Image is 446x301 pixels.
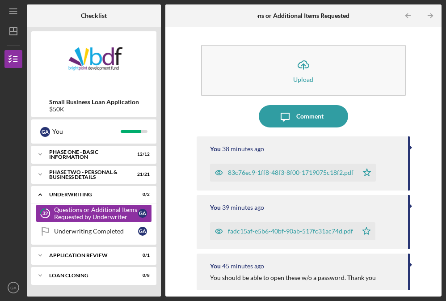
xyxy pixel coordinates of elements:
[228,228,353,235] div: fadc15af-e5b6-40bf-90ab-517fc31ac74d.pdf
[210,274,376,281] div: You should be able to open these w/o a password. Thank you
[42,211,48,216] tspan: 32
[49,170,127,180] div: PHASE TWO - PERSONAL & BUSINESS DETAILS
[210,164,376,182] button: 83c76ec9-1ff8-48f3-8f00-1719075c18f2.pdf
[134,192,150,197] div: 0 / 2
[49,273,127,278] div: Loan Closing
[210,204,221,211] div: You
[259,105,348,127] button: Comment
[210,263,221,270] div: You
[40,127,50,137] div: G A
[31,36,156,89] img: Product logo
[222,263,264,270] time: 2025-08-10 12:16
[210,222,375,240] button: fadc15af-e5b6-40bf-90ab-517fc31ac74d.pdf
[228,169,353,176] div: 83c76ec9-1ff8-48f3-8f00-1719075c18f2.pdf
[134,152,150,157] div: 12 / 12
[49,192,127,197] div: Underwriting
[134,273,150,278] div: 0 / 8
[81,12,107,19] b: Checklist
[210,145,221,153] div: You
[134,172,150,177] div: 21 / 21
[293,76,313,83] div: Upload
[4,279,22,297] button: GA
[201,45,406,96] button: Upload
[138,209,147,218] div: G A
[296,105,324,127] div: Comment
[36,222,152,240] a: Underwriting CompletedGA
[134,253,150,258] div: 0 / 1
[52,124,121,139] div: You
[49,149,127,160] div: Phase One - Basic Information
[49,253,127,258] div: Application Review
[222,204,264,211] time: 2025-08-10 12:23
[54,228,138,235] div: Underwriting Completed
[138,227,147,236] div: G A
[236,12,394,19] b: Questions or Additional Items Requested by Underwriter
[222,145,264,153] time: 2025-08-10 12:23
[49,98,139,106] b: Small Business Loan Application
[10,285,17,290] text: GA
[36,204,152,222] a: 32Questions or Additional Items Requested by UnderwriterGA
[54,206,138,220] div: Questions or Additional Items Requested by Underwriter
[49,106,139,113] div: $50K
